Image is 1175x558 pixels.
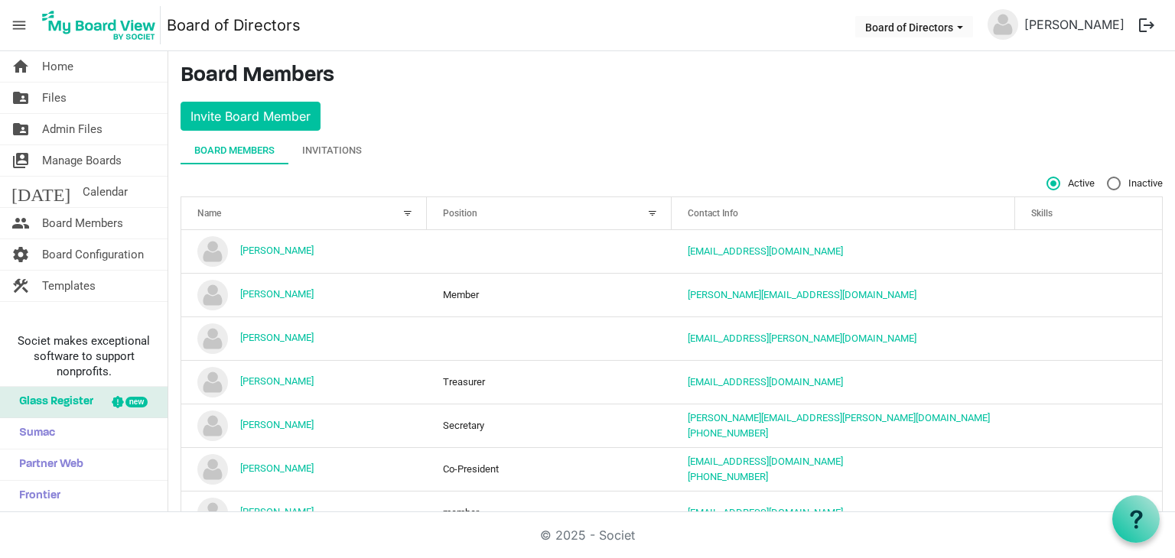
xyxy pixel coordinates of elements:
[240,375,314,387] a: [PERSON_NAME]
[240,462,314,474] a: [PERSON_NAME]
[181,316,427,360] td: Amber Tumminia is template cell column header Name
[672,404,1015,447] td: cathy.ferguson@att.net(816) 807-6502 is template cell column header Contact Info
[197,367,228,397] img: no-profile-picture.svg
[240,506,314,517] a: [PERSON_NAME]
[427,273,672,316] td: Member column header Position
[302,143,362,158] div: Invitations
[240,245,314,256] a: [PERSON_NAME]
[11,481,60,511] span: Frontier
[1015,491,1162,534] td: is template cell column header Skills
[11,51,30,82] span: home
[1015,230,1162,273] td: is template cell column header Skills
[672,273,1015,316] td: benson-davis@danacole.com is template cell column header Contact Info
[672,230,1015,273] td: alisonlong777@gmail.com is template cell column header Contact Info
[427,360,672,404] td: Treasurer column header Position
[688,208,738,219] span: Contact Info
[688,427,768,439] a: [PHONE_NUMBER]
[7,333,161,379] span: Societ makes exceptional software to support nonprofits.
[181,63,1163,89] h3: Board Members
[197,498,228,528] img: no-profile-picture.svg
[11,418,55,449] span: Sumac
[11,114,30,144] span: folder_shared
[1015,273,1162,316] td: is template cell column header Skills
[672,491,1015,534] td: dawnafoy@gmail.com is template cell column header Contact Info
[11,145,30,176] span: switch_account
[11,271,30,301] span: construction
[197,280,228,310] img: no-profile-picture.svg
[1015,447,1162,491] td: is template cell column header Skills
[125,397,148,407] div: new
[42,83,67,113] span: Files
[11,387,93,417] span: Glass Register
[194,143,275,158] div: Board Members
[1015,316,1162,360] td: is template cell column header Skills
[688,333,916,344] a: [EMAIL_ADDRESS][PERSON_NAME][DOMAIN_NAME]
[197,410,228,441] img: no-profile-picture.svg
[1018,9,1131,40] a: [PERSON_NAME]
[1031,208,1053,219] span: Skills
[688,471,768,482] a: [PHONE_NUMBER]
[1015,404,1162,447] td: is template cell column header Skills
[197,236,228,267] img: no-profile-picture.svg
[688,289,916,300] a: [PERSON_NAME][EMAIL_ADDRESS][DOMAIN_NAME]
[688,245,843,257] a: [EMAIL_ADDRESS][DOMAIN_NAME]
[37,6,161,44] img: My Board View Logo
[197,208,221,219] span: Name
[181,360,427,404] td: Ann Cook is template cell column header Name
[427,491,672,534] td: member column header Position
[672,316,1015,360] td: amber.tumminia@grandviewc4.net is template cell column header Contact Info
[181,491,427,534] td: Dawn Foy is template cell column header Name
[181,230,427,273] td: Alison Long is template cell column header Name
[197,323,228,354] img: no-profile-picture.svg
[443,208,477,219] span: Position
[1131,9,1163,41] button: logout
[240,419,314,430] a: [PERSON_NAME]
[42,145,122,176] span: Manage Boards
[11,449,83,480] span: Partner Web
[427,447,672,491] td: Co-President column header Position
[240,288,314,300] a: [PERSON_NAME]
[688,412,990,423] a: [PERSON_NAME][EMAIL_ADDRESS][PERSON_NAME][DOMAIN_NAME]
[1107,177,1163,190] span: Inactive
[37,6,167,44] a: My Board View Logo
[427,404,672,447] td: Secretary column header Position
[42,271,96,301] span: Templates
[181,102,321,131] button: Invite Board Member
[1015,360,1162,404] td: is template cell column header Skills
[672,447,1015,491] td: cindybastian2@gmail.com816-853-2088 is template cell column header Contact Info
[11,239,30,270] span: settings
[181,404,427,447] td: Cathy Ferguson is template cell column header Name
[181,273,427,316] td: Amanda Benson-Davis is template cell column header Name
[42,51,73,82] span: Home
[427,230,672,273] td: column header Position
[11,177,70,207] span: [DATE]
[181,137,1163,164] div: tab-header
[42,114,103,144] span: Admin Files
[988,9,1018,40] img: no-profile-picture.svg
[672,360,1015,404] td: annmcook63@gmail.com is template cell column header Contact Info
[427,316,672,360] td: column header Position
[167,10,301,41] a: Board of Directors
[688,376,843,388] a: [EMAIL_ADDRESS][DOMAIN_NAME]
[688,507,843,518] a: [EMAIL_ADDRESS][DOMAIN_NAME]
[181,447,427,491] td: Cindy Bastian is template cell column header Name
[42,208,123,238] span: Board Members
[240,332,314,343] a: [PERSON_NAME]
[42,239,144,270] span: Board Configuration
[540,527,635,543] a: © 2025 - Societ
[11,83,30,113] span: folder_shared
[83,177,128,207] span: Calendar
[5,11,34,40] span: menu
[1046,177,1095,190] span: Active
[11,208,30,238] span: people
[688,456,843,467] a: [EMAIL_ADDRESS][DOMAIN_NAME]
[855,16,973,37] button: Board of Directors dropdownbutton
[197,454,228,485] img: no-profile-picture.svg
